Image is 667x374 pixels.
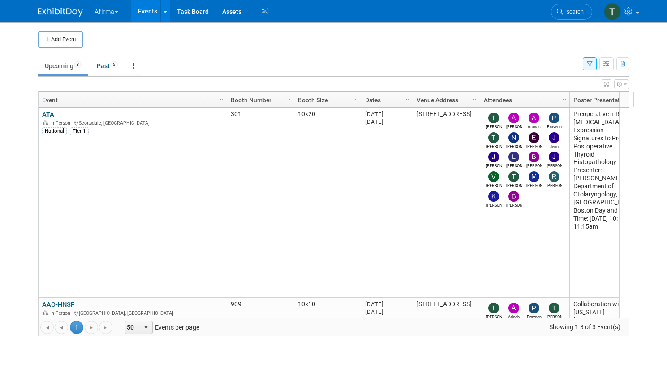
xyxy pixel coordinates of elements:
[471,96,478,103] span: Column Settings
[486,202,502,209] div: Keirsten Davis
[549,113,559,123] img: Praveen Kaushik
[42,110,54,118] a: ATA
[40,321,54,334] a: Go to the first page
[486,162,502,169] div: Jacob Actkinson
[484,92,564,108] a: Attendees
[470,92,480,106] a: Column Settings
[506,123,522,130] div: Amy Emerson
[488,152,499,162] img: Jacob Actkinson
[549,303,559,313] img: Tim Amos
[486,182,502,189] div: Vanessa Weber
[113,321,208,334] span: Events per page
[90,57,125,74] a: Past5
[541,321,628,333] span: Showing 1-3 of 3 Event(s)
[58,324,65,331] span: Go to the previous page
[529,113,539,123] img: Atanas Kaykov
[529,132,539,143] img: Emma Mitchell
[365,300,409,308] div: [DATE]
[404,96,411,103] span: Column Settings
[298,92,355,108] a: Booth Size
[353,96,360,103] span: Column Settings
[42,127,67,135] div: National
[488,191,499,202] img: Keirsten Davis
[102,324,109,331] span: Go to the last page
[508,191,519,202] img: Brandon Fair
[43,310,48,315] img: In-Person Event
[142,324,150,331] span: select
[217,92,227,106] a: Column Settings
[70,127,89,135] div: Tier 1
[547,162,562,169] div: Joshua Klopper
[549,171,559,182] img: Randi LeBoyer
[508,303,519,313] img: Adeeb Ansari
[506,313,522,320] div: Adeeb Ansari
[551,4,592,20] a: Search
[604,3,621,20] img: Taylor Sebesta
[526,143,542,150] div: Emma Mitchell
[508,171,519,182] img: Taylor Cavazos
[99,321,112,334] a: Go to the last page
[383,301,385,308] span: -
[70,321,83,334] span: 1
[526,182,542,189] div: Mohammed Alshalalfa
[55,321,68,334] a: Go to the previous page
[74,61,82,68] span: 3
[547,143,562,150] div: Jenn Newman
[43,120,48,125] img: In-Person Event
[42,300,74,309] a: AAO-HNSF
[365,118,409,126] div: [DATE]
[508,152,519,162] img: Laura Kirkpatrick
[488,171,499,182] img: Vanessa Weber
[569,108,637,298] td: Preoperative mRNA [MEDICAL_DATA] Expression Signatures to Predict Postoperative Thyroid Histopath...
[508,132,519,143] img: Nancy Hui
[50,310,73,316] span: In-Person
[365,92,407,108] a: Dates
[365,110,409,118] div: [DATE]
[488,132,499,143] img: Tim Amos
[284,92,294,106] a: Column Settings
[42,92,221,108] a: Event
[85,321,98,334] a: Go to the next page
[110,61,118,68] span: 5
[506,202,522,209] div: Brandon Fair
[42,119,223,126] div: Scottsdale, [GEOGRAPHIC_DATA]
[547,313,562,320] div: Tim Amos
[506,162,522,169] div: Laura Kirkpatrick
[285,96,293,103] span: Column Settings
[218,96,225,103] span: Column Settings
[561,96,568,103] span: Column Settings
[413,108,480,298] td: [STREET_ADDRESS]
[38,57,88,74] a: Upcoming3
[526,162,542,169] div: Brent Vetter
[42,309,223,317] div: [GEOGRAPHIC_DATA], [GEOGRAPHIC_DATA]
[526,313,542,320] div: Praveen Kaushik
[88,324,95,331] span: Go to the next page
[486,313,502,320] div: Taylor Sebesta
[403,92,413,106] a: Column Settings
[506,143,522,150] div: Nancy Hui
[529,152,539,162] img: Brent Vetter
[549,132,559,143] img: Jenn Newman
[559,92,569,106] a: Column Settings
[383,111,385,117] span: -
[573,92,631,108] a: Poster Presentation #2
[506,182,522,189] div: Taylor Cavazos
[549,152,559,162] img: Joshua Klopper
[38,8,83,17] img: ExhibitDay
[488,113,499,123] img: Taylor Sebesta
[563,9,584,15] span: Search
[125,321,140,334] span: 50
[365,308,409,316] div: [DATE]
[529,171,539,182] img: Mohammed Alshalalfa
[417,92,474,108] a: Venue Address
[351,92,361,106] a: Column Settings
[43,324,51,331] span: Go to the first page
[231,92,288,108] a: Booth Number
[486,143,502,150] div: Tim Amos
[488,303,499,313] img: Taylor Sebesta
[294,108,361,298] td: 10x20
[38,31,83,48] button: Add Event
[486,123,502,130] div: Taylor Sebesta
[529,303,539,313] img: Praveen Kaushik
[227,108,294,298] td: 301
